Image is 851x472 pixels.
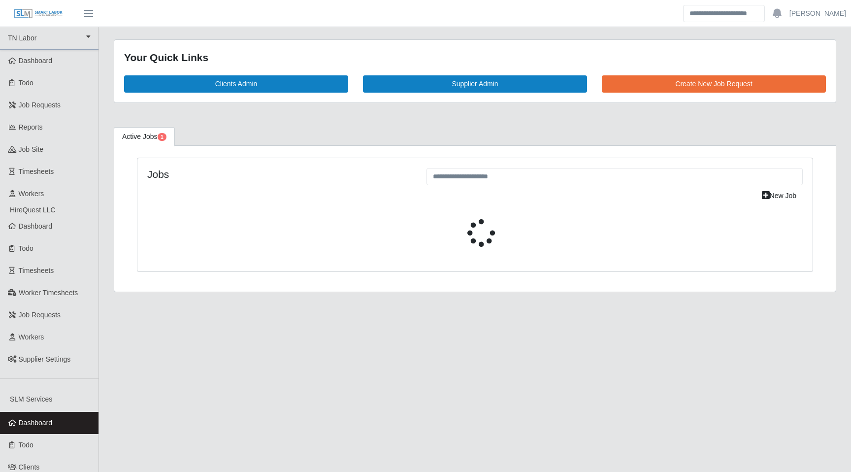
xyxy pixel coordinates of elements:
a: Clients Admin [124,75,348,93]
span: Todo [19,244,33,252]
span: Todo [19,441,33,449]
span: Todo [19,79,33,87]
a: [PERSON_NAME] [789,8,846,19]
span: Workers [19,333,44,341]
span: Dashboard [19,222,53,230]
span: Pending Jobs [158,133,166,141]
span: job site [19,145,44,153]
a: Active Jobs [114,127,175,146]
span: Supplier Settings [19,355,71,363]
span: Job Requests [19,101,61,109]
div: Your Quick Links [124,50,826,66]
span: Reports [19,123,43,131]
h4: Jobs [147,168,412,180]
a: New Job [755,187,803,204]
span: Worker Timesheets [19,289,78,297]
span: Timesheets [19,267,54,274]
input: Search [683,5,765,22]
span: Job Requests [19,311,61,319]
img: SLM Logo [14,8,63,19]
span: Dashboard [19,419,53,427]
span: SLM Services [10,395,52,403]
a: Supplier Admin [363,75,587,93]
span: HireQuest LLC [10,206,56,214]
a: Create New Job Request [602,75,826,93]
span: Clients [19,463,40,471]
span: Workers [19,190,44,198]
span: Dashboard [19,57,53,65]
span: Timesheets [19,168,54,175]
